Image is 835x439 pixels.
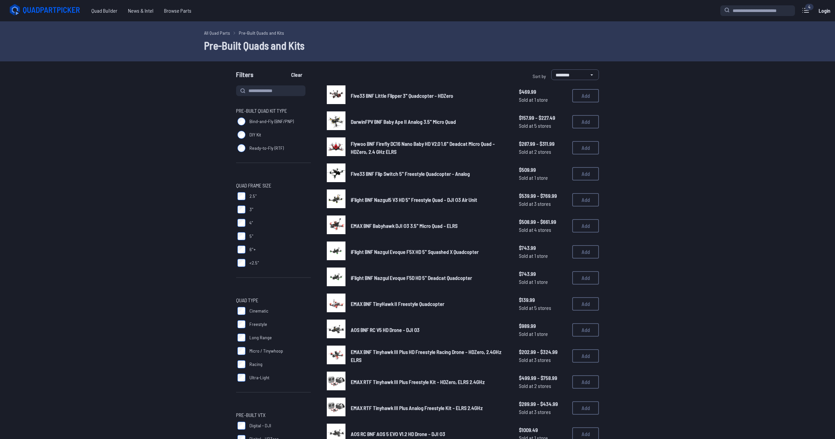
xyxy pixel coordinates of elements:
[159,4,197,17] a: Browse Parts
[351,300,508,308] a: EMAX BNF TinyHawk II Freestyle Quadcopter
[519,114,567,122] span: $157.99 - $227.49
[351,349,502,363] span: EMAX BNF Tinyhawk III Plus HD Freestyle Racing Drone - HDZero, 2.4GHz ELRS
[239,29,284,36] a: Pre-Built Quads and Kits
[572,271,599,285] button: Add
[327,346,345,364] img: image
[351,404,508,412] a: EMAX RTF Tinyhawk III Plus Analog Freestyle Kit - ELRS 2.4GHz
[519,252,567,260] span: Sold at 1 store
[327,268,345,286] img: image
[519,382,567,390] span: Sold at 2 stores
[249,206,253,213] span: 3"
[327,268,345,288] a: image
[519,296,567,304] span: $139.99
[327,137,345,158] a: image
[237,334,245,342] input: Long Range
[351,222,508,230] a: EMAX BNF Babyhawk DJI O3 3.5" Micro Quad - ELRS
[351,379,485,385] span: EMAX RTF Tinyhawk III Plus Freestyle Kit - HDZero, ELRS 2.4GHz
[327,372,345,390] img: image
[327,189,345,210] a: image
[351,275,472,281] span: iFlight BNF Nazgul Evoque F5D HD 5" Deadcat Quadcopter
[237,131,245,139] input: DIY Kit
[327,163,345,182] img: image
[519,148,567,156] span: Sold at 2 stores
[327,346,345,366] a: image
[805,4,814,10] div: 4
[816,4,832,17] a: Login
[249,246,256,253] span: 6"+
[351,431,445,437] span: AOS RC BNF AOS 5 EVO V1.2 HD Drone - DJI O3
[327,242,345,262] a: image
[351,196,508,204] a: iFlight BNF Nazgul5 V3 HD 5" Freestyle Quad - DJI O3 Air Unit
[327,111,345,132] a: image
[237,232,245,240] input: 5"
[351,170,508,178] a: Five33 BNF Flip Switch 5" Freestyle Quadcopter - Analog
[327,137,345,156] img: image
[123,4,159,17] a: News & Intel
[519,374,567,382] span: $499.99 - $758.99
[519,330,567,338] span: Sold at 1 store
[237,347,245,355] input: Micro / Tinywhoop
[237,259,245,267] input: <2.5"
[249,220,253,226] span: 4"
[237,307,245,315] input: Cinematic
[249,131,261,138] span: DIY Kit
[237,117,245,125] input: Bind-and-Fly (BNF/PNP)
[519,88,567,96] span: $469.99
[249,308,268,314] span: Cinematic
[351,170,470,177] span: Five33 BNF Flip Switch 5" Freestyle Quadcopter - Analog
[519,356,567,364] span: Sold at 3 stores
[237,192,245,200] input: 2.5"
[572,375,599,389] button: Add
[519,348,567,356] span: $202.99 - $324.99
[351,196,477,203] span: iFlight BNF Nazgul5 V3 HD 5" Freestyle Quad - DJI O3 Air Unit
[572,297,599,311] button: Add
[519,426,567,434] span: $1009.49
[519,96,567,104] span: Sold at 1 store
[236,181,271,189] span: Quad Frame Size
[519,166,567,174] span: $509.99
[327,372,345,392] a: image
[519,192,567,200] span: $539.99 - $769.99
[572,89,599,102] button: Add
[327,215,345,236] a: image
[327,398,345,418] a: image
[327,398,345,416] img: image
[351,248,508,256] a: iFlight BNF Nazgul Evoque F5X HD 5" Squashed X Quadcopter
[351,378,508,386] a: EMAX RTF Tinyhawk III Plus Freestyle Kit - HDZero, ELRS 2.4GHz
[249,260,259,266] span: <2.5"
[351,301,444,307] span: EMAX BNF TinyHawk II Freestyle Quadcopter
[327,294,345,312] img: image
[249,233,253,240] span: 5"
[204,29,230,36] a: All Quad Parts
[519,174,567,182] span: Sold at 1 store
[351,92,508,100] a: Five33 BNF Little Flipper 3" Quadcopter - HDZero
[572,167,599,180] button: Add
[533,73,546,79] span: Sort by
[519,244,567,252] span: $743.99
[519,122,567,130] span: Sold at 5 stores
[519,278,567,286] span: Sold at 1 store
[572,141,599,154] button: Add
[236,411,265,419] span: Pre-Built VTX
[237,360,245,368] input: Racing
[249,334,272,341] span: Long Range
[249,321,267,328] span: Freestyle
[327,189,345,208] img: image
[327,294,345,314] a: image
[572,245,599,259] button: Add
[285,69,308,80] button: Clear
[572,323,599,337] button: Add
[519,226,567,234] span: Sold at 4 stores
[519,200,567,208] span: Sold at 3 stores
[237,219,245,227] input: 4"
[249,118,294,125] span: Bind-and-Fly (BNF/PNP)
[351,405,483,411] span: EMAX RTF Tinyhawk III Plus Analog Freestyle Kit - ELRS 2.4GHz
[572,115,599,128] button: Add
[351,326,508,334] a: AOS BNF RC V5 HD Drone - DJI 03
[327,163,345,184] a: image
[351,249,479,255] span: iFlight BNF Nazgul Evoque F5X HD 5" Squashed X Quadcopter
[519,140,567,148] span: $287.99 - $311.99
[236,296,258,304] span: Quad Type
[519,408,567,416] span: Sold at 3 stores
